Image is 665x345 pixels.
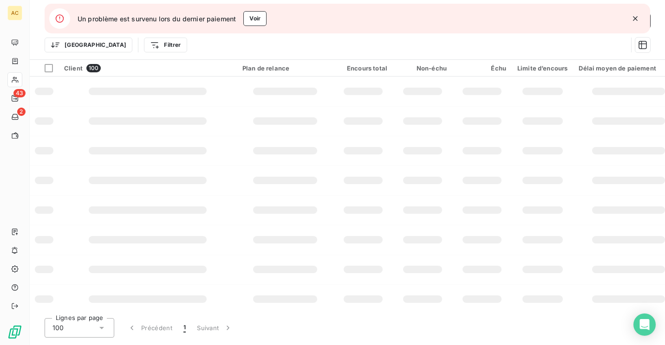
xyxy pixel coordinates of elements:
button: 1 [178,318,191,338]
a: 2 [7,109,22,124]
a: 43 [7,91,22,106]
span: 2 [17,108,26,116]
div: Encours total [339,64,387,72]
img: Logo LeanPay [7,325,22,339]
div: Limite d’encours [517,64,567,72]
button: [GEOGRAPHIC_DATA] [45,38,132,52]
div: Échu [458,64,506,72]
span: 100 [52,323,64,332]
button: Filtrer [144,38,187,52]
div: Plan de relance [242,64,328,72]
span: Un problème est survenu lors du dernier paiement [78,14,236,24]
div: Open Intercom Messenger [633,313,656,336]
span: 1 [183,323,186,332]
button: Précédent [122,318,178,338]
span: 43 [13,89,26,97]
div: AC [7,6,22,20]
button: Suivant [191,318,238,338]
button: Voir [243,11,267,26]
div: Non-échu [398,64,447,72]
span: 100 [86,64,101,72]
span: Client [64,64,83,72]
